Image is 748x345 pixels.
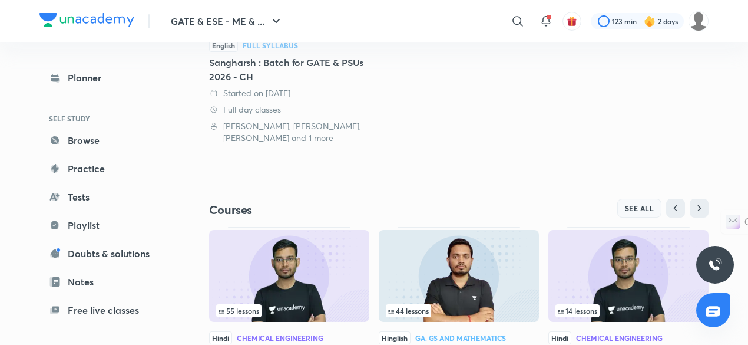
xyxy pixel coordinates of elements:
[548,230,709,322] img: Thumbnail
[555,304,701,317] div: left
[209,230,369,322] img: Thumbnail
[39,157,176,180] a: Practice
[209,202,459,218] h4: Courses
[237,334,323,341] div: Chemical Engineering
[39,109,176,129] h6: SELF STUDY
[625,204,654,212] span: SEE ALL
[576,334,663,341] div: Chemical Engineering
[209,87,369,99] div: Started on 7 Mar 2025
[209,39,238,52] span: English
[555,304,701,317] div: infosection
[164,9,290,33] button: GATE & ESE - ME & ...
[209,331,232,344] span: Hindi
[209,104,369,116] div: Full day classes
[708,258,722,272] img: ttu
[39,13,134,30] a: Company Logo
[216,304,362,317] div: left
[209,120,369,144] div: Devendra Poonia, Ankur Bansal, Aman Raj and 1 more
[219,307,259,314] span: 55 lessons
[415,334,506,341] div: GA, GS and Mathematics
[39,13,134,27] img: Company Logo
[548,331,571,344] span: Hindi
[689,11,709,31] img: yash Singh
[216,304,362,317] div: infosection
[562,12,581,31] button: avatar
[379,230,539,322] img: Thumbnail
[39,66,176,90] a: Planner
[39,129,176,152] a: Browse
[558,307,597,314] span: 14 lessons
[39,298,176,322] a: Free live classes
[216,304,362,317] div: infocontainer
[39,242,176,265] a: Doubts & solutions
[555,304,701,317] div: infocontainer
[379,331,411,344] span: Hinglish
[386,304,532,317] div: left
[39,213,176,237] a: Playlist
[386,304,532,317] div: infosection
[386,304,532,317] div: infocontainer
[388,307,429,314] span: 44 lessons
[644,15,656,27] img: streak
[209,55,369,84] div: Sangharsh : Batch for GATE & PSUs 2026 - CH
[567,16,577,27] img: avatar
[39,185,176,209] a: Tests
[39,270,176,294] a: Notes
[243,42,298,49] div: Full Syllabus
[617,199,662,218] button: SEE ALL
